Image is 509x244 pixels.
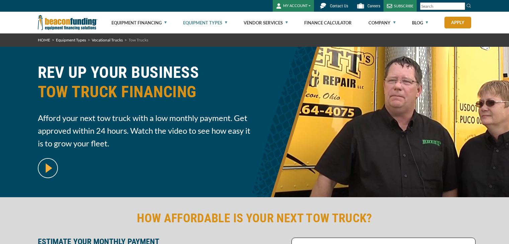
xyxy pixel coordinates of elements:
img: video modal pop-up play button [38,158,58,178]
a: Equipment Types [183,12,227,33]
span: Careers [367,4,380,8]
a: Equipment Financing [111,12,167,33]
img: Beacon Funding Corporation logo [38,12,97,33]
a: Equipment Types [56,37,86,42]
span: Tow Trucks [129,37,148,42]
a: Apply [444,17,471,28]
span: Contact Us [330,4,348,8]
a: Company [368,12,396,33]
a: Vendor Services [244,12,288,33]
a: Vocational Trucks [92,37,123,42]
a: Finance Calculator [304,12,352,33]
span: Afford your next tow truck with a low monthly payment. Get approved within 24 hours. Watch the vi... [38,112,251,150]
h1: REV UP YOUR BUSINESS [38,63,251,107]
a: Clear search text [458,4,463,9]
span: TOW TRUCK FINANCING [38,82,251,102]
a: Blog [412,12,428,33]
img: Search [466,3,472,8]
a: HOME [38,37,50,42]
input: Search [420,2,465,10]
h2: HOW AFFORDABLE IS YOUR NEXT TOW TRUCK? [38,211,472,226]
